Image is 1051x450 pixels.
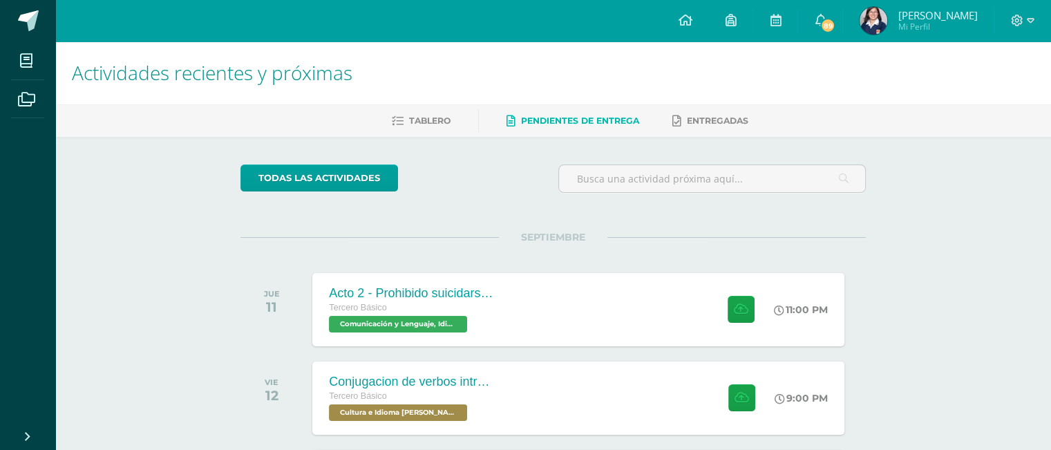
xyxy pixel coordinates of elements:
[559,165,865,192] input: Busca una actividad próxima aquí...
[860,7,887,35] img: 067751ae98dcbabc3ba6d592e166cf8b.png
[672,110,748,132] a: Entregadas
[774,303,828,316] div: 11:00 PM
[820,18,835,33] span: 89
[240,165,398,191] a: todas las Actividades
[521,115,639,126] span: Pendientes de entrega
[329,316,467,332] span: Comunicación y Lenguaje, Idioma Español 'A'
[499,231,607,243] span: SEPTIEMBRE
[329,375,495,389] div: Conjugacion de verbos intransitivo, tiempo pasado en Kaqchikel
[898,8,977,22] span: [PERSON_NAME]
[775,392,828,404] div: 9:00 PM
[265,387,278,404] div: 12
[265,377,278,387] div: VIE
[329,391,386,401] span: Tercero Básico
[409,115,451,126] span: Tablero
[329,303,386,312] span: Tercero Básico
[898,21,977,32] span: Mi Perfil
[506,110,639,132] a: Pendientes de entrega
[329,404,467,421] span: Cultura e Idioma Maya Garífuna o Xinca 'A'
[72,59,352,86] span: Actividades recientes y próximas
[264,289,280,299] div: JUE
[264,299,280,315] div: 11
[392,110,451,132] a: Tablero
[687,115,748,126] span: Entregadas
[329,286,495,301] div: Acto 2 - Prohibido suicidarse en primavera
